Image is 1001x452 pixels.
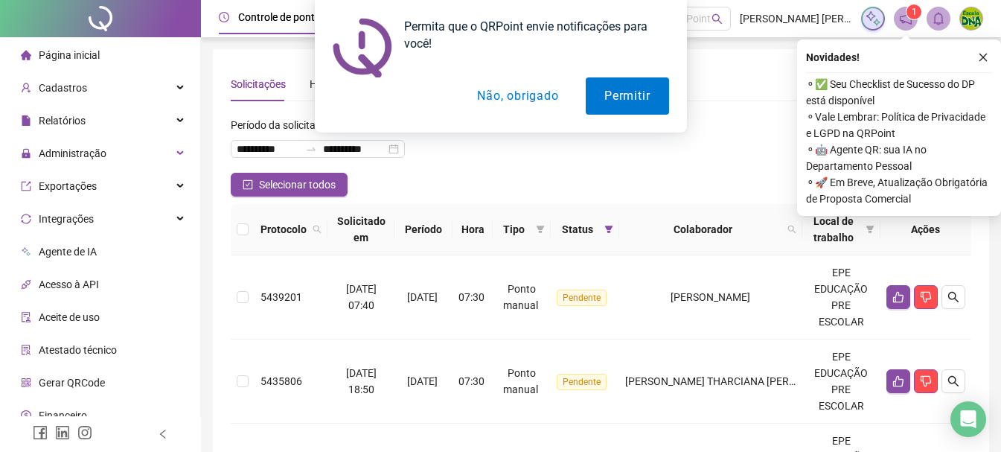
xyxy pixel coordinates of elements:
[327,204,394,255] th: Solicitado em
[21,148,31,159] span: lock
[892,291,904,303] span: like
[260,221,307,238] span: Protocolo
[625,375,928,387] span: [PERSON_NAME] THARCIANA [PERSON_NAME] [PERSON_NAME]
[784,218,799,241] span: search
[313,225,322,234] span: search
[55,425,70,440] span: linkedin
[808,213,860,246] span: Local de trabalho
[503,283,538,311] span: Ponto manual
[806,174,992,207] span: ⚬ 🚀 Em Breve, Atualização Obrigatória de Proposta Comercial
[39,213,94,225] span: Integrações
[260,291,302,303] span: 5439201
[39,147,106,159] span: Administração
[392,18,669,52] div: Permita que o QRPoint envie notificações para você!
[407,375,438,387] span: [DATE]
[458,291,484,303] span: 07:30
[787,225,796,234] span: search
[346,367,377,395] span: [DATE] 18:50
[499,221,530,238] span: Tipo
[39,278,99,290] span: Acesso à API
[305,143,317,155] span: to
[886,221,965,238] div: Ações
[947,291,959,303] span: search
[557,290,607,306] span: Pendente
[333,18,392,77] img: notification icon
[243,179,253,190] span: check-square
[452,204,493,255] th: Hora
[503,367,538,395] span: Ponto manual
[77,425,92,440] span: instagram
[671,291,750,303] span: [PERSON_NAME]
[806,141,992,174] span: ⚬ 🤖 Agente QR: sua IA no Departamento Pessoal
[310,218,324,241] span: search
[39,246,97,258] span: Agente de IA
[21,181,31,191] span: export
[39,377,105,389] span: Gerar QRCode
[950,401,986,437] div: Open Intercom Messenger
[39,180,97,192] span: Exportações
[39,311,100,323] span: Aceite de uso
[533,218,548,241] span: filter
[863,210,877,249] span: filter
[21,410,31,421] span: dollar
[625,221,781,238] span: Colaborador
[21,214,31,224] span: sync
[458,375,484,387] span: 07:30
[259,176,336,193] span: Selecionar todos
[920,375,932,387] span: dislike
[604,225,613,234] span: filter
[892,375,904,387] span: like
[536,225,545,234] span: filter
[394,204,452,255] th: Período
[920,291,932,303] span: dislike
[39,344,117,356] span: Atestado técnico
[947,375,959,387] span: search
[458,77,577,115] button: Não, obrigado
[866,225,874,234] span: filter
[39,410,87,421] span: Financeiro
[802,340,880,424] td: EPE EDUCAÇÃO PRE ESCOLAR
[158,429,168,439] span: left
[21,279,31,290] span: api
[586,77,668,115] button: Permitir
[21,345,31,355] span: solution
[346,283,377,311] span: [DATE] 07:40
[557,221,598,238] span: Status
[231,173,348,197] button: Selecionar todos
[33,425,48,440] span: facebook
[557,374,607,390] span: Pendente
[21,312,31,322] span: audit
[260,375,302,387] span: 5435806
[305,143,317,155] span: swap-right
[407,291,438,303] span: [DATE]
[21,378,31,388] span: qrcode
[802,255,880,340] td: EPE EDUCAÇÃO PRE ESCOLAR
[601,218,616,241] span: filter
